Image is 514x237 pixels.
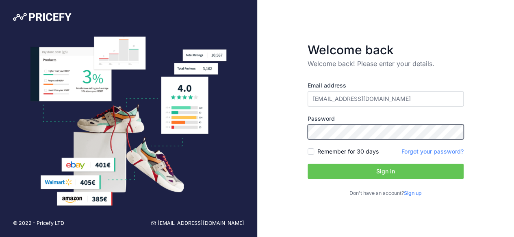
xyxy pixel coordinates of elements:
[308,164,464,179] button: Sign in
[13,13,72,21] img: Pricefy
[308,81,464,90] label: Email address
[404,190,422,196] a: Sign up
[308,190,464,197] p: Don't have an account?
[308,43,464,57] h3: Welcome back
[401,148,464,155] a: Forgot your password?
[13,220,64,227] p: © 2022 - Pricefy LTD
[317,147,379,156] label: Remember for 30 days
[308,115,464,123] label: Password
[308,59,464,68] p: Welcome back! Please enter your details.
[151,220,244,227] a: [EMAIL_ADDRESS][DOMAIN_NAME]
[308,91,464,107] input: Enter your email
